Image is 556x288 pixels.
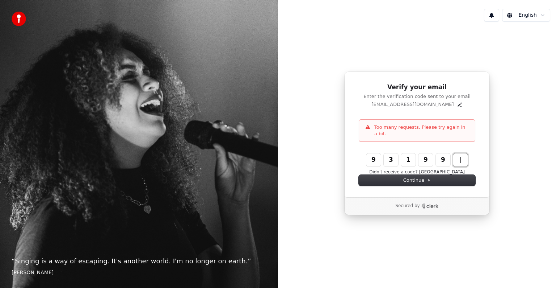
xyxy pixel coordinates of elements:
button: Didn't receive a code? [GEOGRAPHIC_DATA] [369,169,465,175]
p: Secured by [395,203,420,209]
p: Enter the verification code sent to your email [359,93,475,100]
p: “ Singing is a way of escaping. It's another world. I'm no longer on earth. ” [12,256,266,266]
input: Enter verification code [366,153,482,166]
footer: [PERSON_NAME] [12,269,266,276]
span: Continue [403,177,431,184]
button: Continue [359,175,475,186]
p: Too many requests. Please try again in a bit. [374,124,469,137]
button: Edit [457,102,463,107]
p: [EMAIL_ADDRESS][DOMAIN_NAME] [371,101,454,108]
a: Clerk logo [421,203,439,209]
h1: Verify your email [359,83,475,92]
img: youka [12,12,26,26]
